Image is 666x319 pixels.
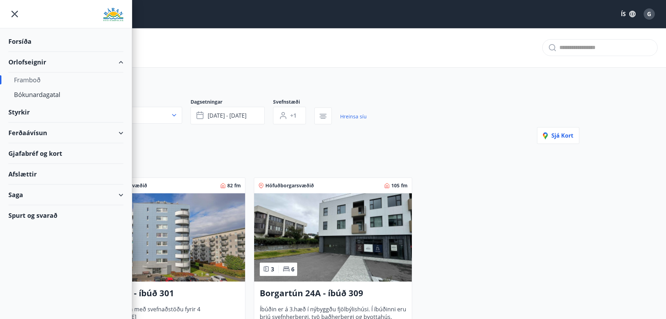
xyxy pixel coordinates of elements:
[647,10,651,18] span: G
[8,164,123,185] div: Afslættir
[8,52,123,72] div: Orlofseignir
[103,8,123,22] img: union_logo
[14,72,118,87] div: Framboð
[8,185,123,205] div: Saga
[617,8,639,20] button: ÍS
[208,112,246,119] span: [DATE] - [DATE]
[537,127,579,144] button: Sjá kort
[254,193,412,282] img: Paella dish
[8,205,123,226] div: Spurt og svarað
[8,123,123,143] div: Ferðaávísun
[265,182,314,189] span: Höfuðborgarsvæðið
[291,265,294,273] span: 6
[191,98,273,107] span: Dagsetningar
[93,287,239,300] h3: Sóltún 28 - íbúð 301
[260,287,406,300] h3: Borgartún 24A - íbúð 309
[340,109,367,124] a: Hreinsa síu
[543,132,573,139] span: Sjá kort
[290,112,296,119] span: +1
[87,98,191,107] span: Svæði
[8,8,21,20] button: menu
[273,107,306,124] button: +1
[8,102,123,123] div: Styrkir
[271,265,274,273] span: 3
[391,182,408,189] span: 105 fm
[273,98,314,107] span: Svefnstæði
[87,193,245,282] img: Paella dish
[8,143,123,164] div: Gjafabréf og kort
[191,107,265,124] button: [DATE] - [DATE]
[227,182,241,189] span: 82 fm
[8,31,123,52] div: Forsíða
[14,87,118,102] div: Bókunardagatal
[641,6,658,22] button: G
[87,107,182,124] button: Allt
